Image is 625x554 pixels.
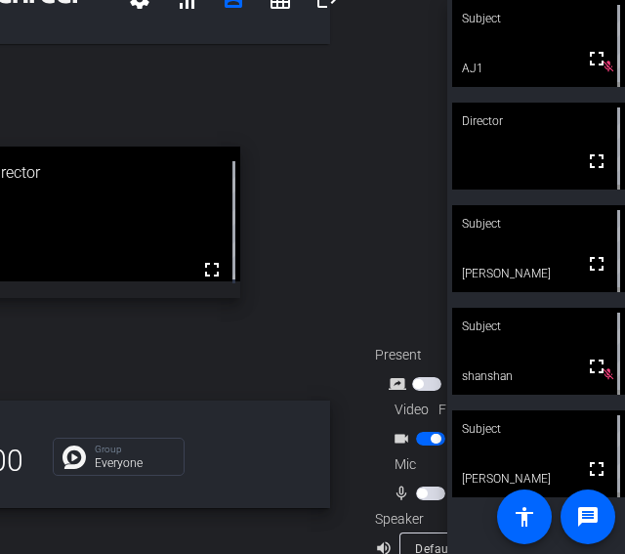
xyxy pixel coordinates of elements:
[95,457,174,469] p: Everyone
[585,149,608,173] mat-icon: fullscreen
[452,103,625,140] div: Director
[585,252,608,276] mat-icon: fullscreen
[585,47,608,70] mat-icon: fullscreen
[452,308,625,345] div: Subject
[95,445,174,454] p: Group
[62,446,86,469] img: Chat Icon
[375,509,492,530] div: Speaker
[585,355,608,378] mat-icon: fullscreen
[389,372,412,396] mat-icon: screen_share_outline
[393,427,416,450] mat-icon: videocam_outline
[375,345,570,365] div: Present
[452,205,625,242] div: Subject
[452,410,625,447] div: Subject
[200,258,224,281] mat-icon: fullscreen
[513,505,536,529] mat-icon: accessibility
[375,454,570,475] div: Mic
[438,400,511,420] span: Flip Camera
[393,482,416,505] mat-icon: mic_none
[585,457,608,481] mat-icon: fullscreen
[395,400,429,420] span: Video
[576,505,600,529] mat-icon: message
